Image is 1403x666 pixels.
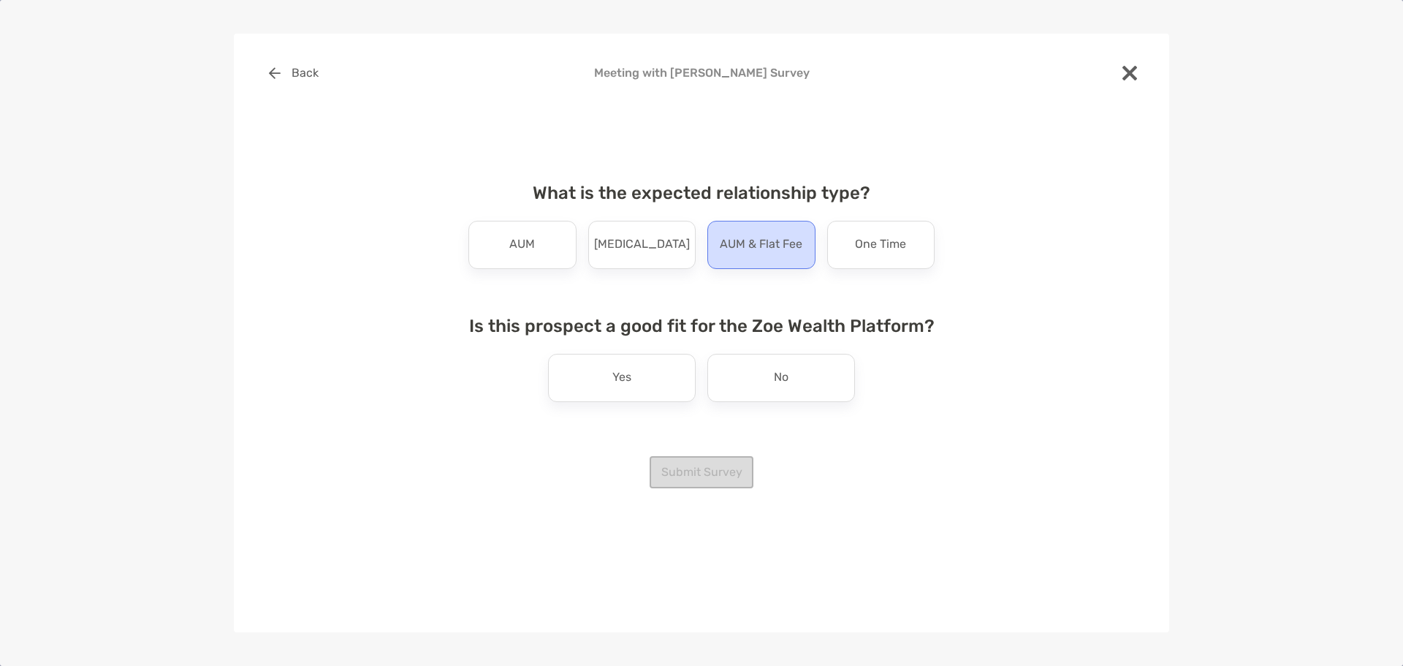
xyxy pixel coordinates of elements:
[457,316,946,336] h4: Is this prospect a good fit for the Zoe Wealth Platform?
[257,57,330,89] button: Back
[855,233,906,257] p: One Time
[269,67,281,79] img: button icon
[457,183,946,203] h4: What is the expected relationship type?
[774,366,788,390] p: No
[594,233,690,257] p: [MEDICAL_DATA]
[720,233,802,257] p: AUM & Flat Fee
[612,366,631,390] p: Yes
[257,66,1146,80] h4: Meeting with [PERSON_NAME] Survey
[509,233,535,257] p: AUM
[1122,66,1137,80] img: close modal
